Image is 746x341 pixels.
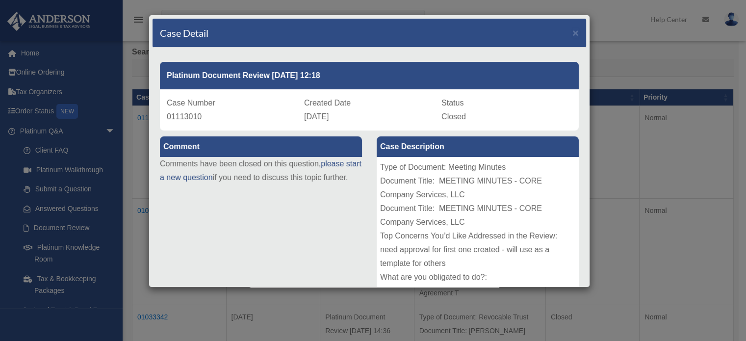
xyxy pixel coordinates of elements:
[160,157,362,184] p: Comments have been closed on this question, if you need to discuss this topic further.
[572,27,579,38] button: Close
[160,136,362,157] label: Comment
[167,112,202,121] span: 01113010
[377,136,579,157] label: Case Description
[160,62,579,89] div: Platinum Document Review [DATE] 12:18
[160,26,208,40] h4: Case Detail
[377,157,579,304] div: Type of Document: Meeting Minutes Document Title: MEETING MINUTES - CORE Company Services, LLC Do...
[572,27,579,38] span: ×
[160,159,361,182] a: please start a new question
[167,99,215,107] span: Case Number
[441,99,463,107] span: Status
[441,112,466,121] span: Closed
[304,99,351,107] span: Created Date
[304,112,329,121] span: [DATE]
